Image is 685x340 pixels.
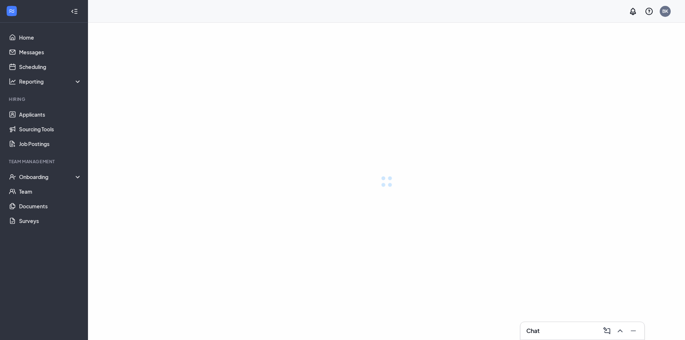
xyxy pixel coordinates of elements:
[19,30,82,45] a: Home
[603,326,611,335] svg: ComposeMessage
[19,122,82,136] a: Sourcing Tools
[19,173,82,180] div: Onboarding
[19,184,82,199] a: Team
[614,325,625,337] button: ChevronUp
[19,78,82,85] div: Reporting
[9,158,80,165] div: Team Management
[19,199,82,213] a: Documents
[629,326,638,335] svg: Minimize
[9,173,16,180] svg: UserCheck
[9,96,80,102] div: Hiring
[19,45,82,59] a: Messages
[19,136,82,151] a: Job Postings
[9,78,16,85] svg: Analysis
[629,7,637,16] svg: Notifications
[19,59,82,74] a: Scheduling
[600,325,612,337] button: ComposeMessage
[616,326,625,335] svg: ChevronUp
[71,8,78,15] svg: Collapse
[8,7,15,15] svg: WorkstreamLogo
[627,325,638,337] button: Minimize
[19,213,82,228] a: Surveys
[645,7,653,16] svg: QuestionInfo
[19,107,82,122] a: Applicants
[526,327,539,335] h3: Chat
[662,8,668,14] div: BK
